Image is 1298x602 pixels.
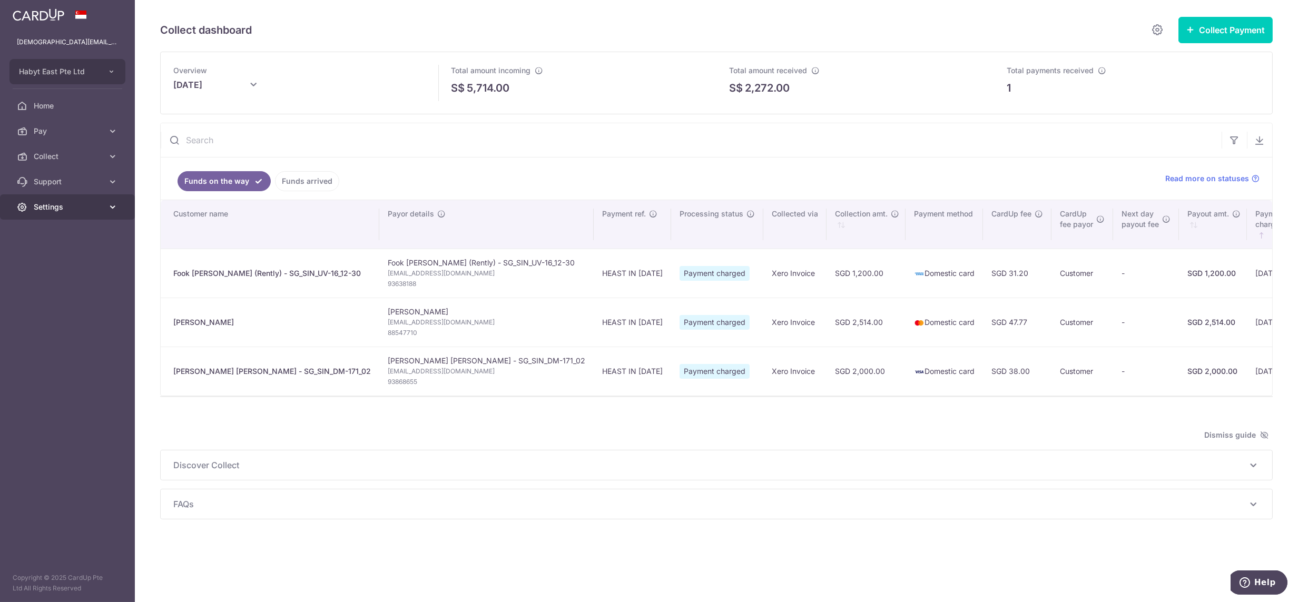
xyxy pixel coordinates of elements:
span: [EMAIL_ADDRESS][DOMAIN_NAME] [388,317,585,328]
h5: Collect dashboard [160,22,252,38]
td: HEAST IN [DATE] [594,298,671,347]
td: Xero Invoice [763,347,827,396]
th: Next daypayout fee [1113,200,1179,249]
td: Domestic card [906,249,983,298]
input: Search [161,123,1222,157]
span: Payout amt. [1187,209,1229,219]
p: 5,714.00 [467,80,510,96]
td: SGD 1,200.00 [827,249,906,298]
div: Fook [PERSON_NAME] (Rently) - SG_SIN_UV-16_12-30 [173,268,371,279]
span: Read more on statuses [1165,173,1249,184]
span: Total amount received [729,66,807,75]
td: Xero Invoice [763,249,827,298]
td: Customer [1051,298,1113,347]
td: Fook [PERSON_NAME] (Rently) - SG_SIN_UV-16_12-30 [379,249,594,298]
img: american-express-sm-c955881869ff4294d00fd038735fb651958d7f10184fcf1bed3b24c57befb5f2.png [914,269,925,279]
span: CardUp fee payor [1060,209,1093,230]
div: SGD 2,000.00 [1187,366,1238,377]
span: S$ [729,80,743,96]
td: Xero Invoice [763,298,827,347]
span: [EMAIL_ADDRESS][DOMAIN_NAME] [388,268,585,279]
th: Processing status [671,200,763,249]
th: Payment ref. [594,200,671,249]
span: Discover Collect [173,459,1247,471]
td: SGD 31.20 [983,249,1051,298]
td: SGD 2,514.00 [827,298,906,347]
span: Collection amt. [835,209,888,219]
img: mastercard-sm-87a3fd1e0bddd137fecb07648320f44c262e2538e7db6024463105ddbc961eb2.png [914,318,925,328]
span: [EMAIL_ADDRESS][DOMAIN_NAME] [388,366,585,377]
th: Collected via [763,200,827,249]
img: visa-sm-192604c4577d2d35970c8ed26b86981c2741ebd56154ab54ad91a526f0f24972.png [914,367,925,377]
p: [DEMOGRAPHIC_DATA][EMAIL_ADDRESS][DOMAIN_NAME] [17,37,118,47]
span: Overview [173,66,207,75]
p: 2,272.00 [745,80,790,96]
span: Dismiss guide [1204,429,1268,441]
span: 93638188 [388,279,585,289]
td: - [1113,249,1179,298]
div: SGD 2,514.00 [1187,317,1238,328]
span: CardUp fee [991,209,1031,219]
p: 1 [1007,80,1011,96]
span: Payment charged [680,315,750,330]
span: FAQs [173,498,1247,510]
p: FAQs [173,498,1260,510]
span: Payor details [388,209,434,219]
div: [PERSON_NAME] [173,317,371,328]
span: 93868655 [388,377,585,387]
td: HEAST IN [DATE] [594,347,671,396]
a: Funds arrived [275,171,339,191]
span: Processing status [680,209,743,219]
span: Collect [34,151,103,162]
th: Collection amt. : activate to sort column ascending [827,200,906,249]
th: CardUpfee payor [1051,200,1113,249]
td: - [1113,347,1179,396]
td: [PERSON_NAME] [379,298,594,347]
span: Total payments received [1007,66,1094,75]
span: Pay [34,126,103,136]
span: Payment ref. [602,209,646,219]
th: Payor details [379,200,594,249]
td: Domestic card [906,298,983,347]
a: Funds on the way [178,171,271,191]
td: SGD 47.77 [983,298,1051,347]
div: SGD 1,200.00 [1187,268,1238,279]
span: 88547710 [388,328,585,338]
span: Settings [34,202,103,212]
span: Help [24,7,45,17]
td: Domestic card [906,347,983,396]
td: [PERSON_NAME] [PERSON_NAME] - SG_SIN_DM-171_02 [379,347,594,396]
td: SGD 2,000.00 [827,347,906,396]
a: Read more on statuses [1165,173,1260,184]
td: SGD 38.00 [983,347,1051,396]
span: Total amount incoming [451,66,531,75]
div: [PERSON_NAME] [PERSON_NAME] - SG_SIN_DM-171_02 [173,366,371,377]
span: S$ [451,80,465,96]
span: Next day payout fee [1122,209,1159,230]
td: HEAST IN [DATE] [594,249,671,298]
td: - [1113,298,1179,347]
span: Payment charged [680,266,750,281]
span: Habyt East Pte Ltd [19,66,97,77]
p: Discover Collect [173,459,1260,471]
th: Customer name [161,200,379,249]
span: Home [34,101,103,111]
span: Support [34,176,103,187]
th: Payment method [906,200,983,249]
td: Customer [1051,249,1113,298]
span: Payment charged [680,364,750,379]
td: Customer [1051,347,1113,396]
img: CardUp [13,8,64,21]
button: Collect Payment [1178,17,1273,43]
button: Habyt East Pte Ltd [9,59,125,84]
iframe: Opens a widget where you can find more information [1231,570,1287,597]
th: Payout amt. : activate to sort column ascending [1179,200,1247,249]
th: CardUp fee [983,200,1051,249]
